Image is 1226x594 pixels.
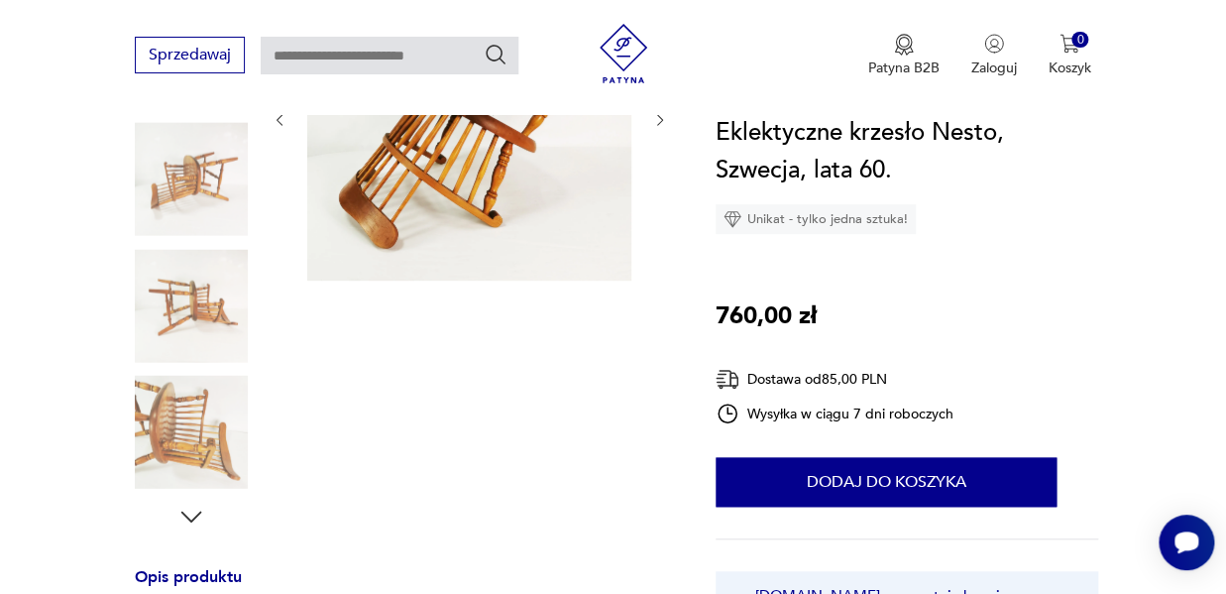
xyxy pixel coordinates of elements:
[724,210,741,228] img: Ikona diamentu
[868,34,940,77] button: Patyna B2B
[971,59,1017,77] p: Zaloguj
[484,43,507,66] button: Szukaj
[716,367,953,392] div: Dostawa od 85,00 PLN
[716,204,916,234] div: Unikat - tylko jedna sztuka!
[716,114,1098,189] h1: Eklektyczne krzesło Nesto, Szwecja, lata 60.
[1059,34,1079,54] img: Ikona koszyka
[135,50,245,63] a: Sprzedawaj
[984,34,1004,54] img: Ikonka użytkownika
[716,297,817,335] p: 760,00 zł
[868,34,940,77] a: Ikona medaluPatyna B2B
[716,367,739,392] img: Ikona dostawy
[716,457,1057,507] button: Dodaj do koszyka
[1049,34,1091,77] button: 0Koszyk
[594,24,653,83] img: Patyna - sklep z meblami i dekoracjami vintage
[135,37,245,73] button: Sprzedawaj
[868,59,940,77] p: Patyna B2B
[971,34,1017,77] button: Zaloguj
[1071,32,1088,49] div: 0
[135,249,248,362] img: Zdjęcie produktu Eklektyczne krzesło Nesto, Szwecja, lata 60.
[135,123,248,236] img: Zdjęcie produktu Eklektyczne krzesło Nesto, Szwecja, lata 60.
[894,34,914,56] img: Ikona medalu
[716,402,953,425] div: Wysyłka w ciągu 7 dni roboczych
[1159,515,1214,570] iframe: Smartsupp widget button
[135,376,248,489] img: Zdjęcie produktu Eklektyczne krzesło Nesto, Szwecja, lata 60.
[1049,59,1091,77] p: Koszyk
